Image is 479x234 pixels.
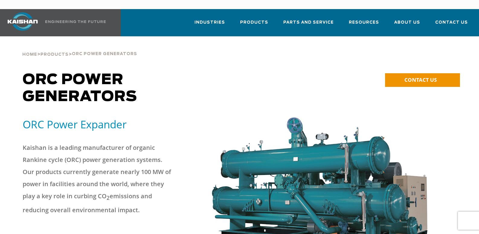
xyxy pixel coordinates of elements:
a: Resources [349,15,379,35]
span: Industries [194,19,225,26]
span: Products [40,53,69,57]
a: CONTACT US [385,73,460,87]
sub: 2 [107,194,110,201]
a: Home [22,51,37,57]
span: Contact Us [435,19,468,26]
img: Engineering the future [45,20,106,23]
span: CONTACT US [404,76,437,83]
a: Contact Us [435,15,468,35]
span: About Us [394,19,420,26]
div: > > [22,36,137,59]
a: Products [240,15,268,35]
span: Products [240,19,268,26]
span: Parts and Service [283,19,334,26]
span: ORC Power Generators [72,52,137,56]
a: Parts and Service [283,15,334,35]
a: Industries [194,15,225,35]
span: Resources [349,19,379,26]
span: Home [22,53,37,57]
p: Kaishan is a leading manufacturer of organic Rankine cycle (ORC) power generation systems. Our pr... [23,142,171,216]
a: About Us [394,15,420,35]
h5: ORC Power Expander [23,117,192,131]
a: Products [40,51,69,57]
span: ORC Power Generators [23,73,137,104]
